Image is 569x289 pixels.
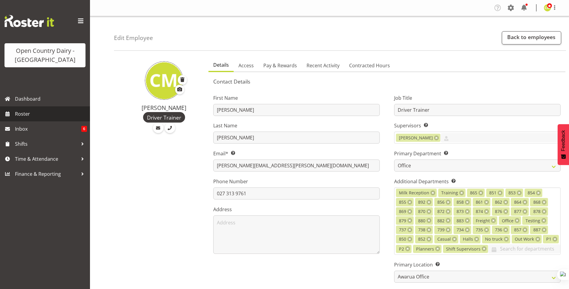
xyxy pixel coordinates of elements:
[394,122,561,129] label: Supervisors
[213,132,380,144] input: Last Name
[213,160,380,172] input: Email Address
[213,187,380,199] input: Phone Number
[114,35,153,41] h4: Edit Employee
[470,190,477,196] span: 865
[533,199,541,205] span: 868
[457,199,464,205] span: 858
[213,104,380,116] input: First Name
[394,94,561,102] label: Job Title
[165,123,175,133] a: Call Employee
[213,61,229,68] span: Details
[533,208,541,215] span: 878
[515,236,534,242] span: Out Work
[399,190,429,196] span: Milk Reception
[441,190,458,196] span: Training
[463,236,473,242] span: Halls
[263,62,297,69] span: Pay & Rewards
[446,246,481,252] span: Shift Supervisors
[394,178,561,185] label: Additional Departments
[213,122,380,129] label: Last Name
[526,218,540,224] span: Testing
[145,61,183,100] img: corey-millan10439.jpg
[15,109,87,118] span: Roster
[508,190,516,196] span: 853
[476,227,483,233] span: 735
[418,208,425,215] span: 870
[399,218,406,224] span: 879
[558,124,569,165] button: Feedback - Show survey
[437,199,445,205] span: 856
[418,227,425,233] span: 738
[476,218,490,224] span: Freight
[544,4,551,11] img: corey-millan10439.jpg
[514,208,521,215] span: 877
[15,169,78,178] span: Finance & Reporting
[495,208,502,215] span: 876
[485,236,503,242] span: No truck
[502,31,561,44] a: Back to employees
[394,150,561,157] label: Primary Department
[546,236,551,242] span: P1
[457,218,464,224] span: 883
[349,62,390,69] span: Contracted Hours
[213,150,380,157] label: Email*
[10,46,79,64] div: Open Country Dairy - [GEOGRAPHIC_DATA]
[476,199,483,205] span: 861
[213,206,380,213] label: Address
[495,227,502,233] span: 736
[213,178,380,185] label: Phone Number
[514,227,521,233] span: 857
[437,208,445,215] span: 872
[418,236,425,242] span: 852
[213,94,380,102] label: First Name
[81,126,87,132] span: 6
[15,94,87,103] span: Dashboard
[476,208,483,215] span: 874
[437,227,445,233] span: 739
[307,62,340,69] span: Recent Activity
[533,227,541,233] span: 887
[528,190,535,196] span: 854
[418,199,425,205] span: 892
[153,123,163,133] a: Email Employee
[561,130,566,151] span: Feedback
[457,227,464,233] span: 734
[488,244,560,254] input: Search for departments
[489,190,496,196] span: 851
[147,114,181,121] span: Driver Trainer
[399,236,406,242] span: 850
[15,139,78,148] span: Shifts
[15,154,78,163] span: Time & Attendance
[399,227,406,233] span: 737
[394,104,561,116] input: Job Title
[238,62,254,69] span: Access
[457,208,464,215] span: 873
[399,199,406,205] span: 855
[495,199,502,205] span: 862
[399,246,404,252] span: P2
[416,246,434,252] span: Planners
[15,124,81,133] span: Inbox
[394,261,561,268] label: Primary Location
[399,208,406,215] span: 869
[514,199,521,205] span: 864
[418,218,425,224] span: 880
[437,218,445,224] span: 882
[127,105,201,111] h4: [PERSON_NAME]
[4,15,54,27] img: Rosterit website logo
[437,236,451,242] span: Casual
[213,78,561,85] h5: Contact Details
[502,218,514,224] span: Office
[399,135,433,141] span: [PERSON_NAME]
